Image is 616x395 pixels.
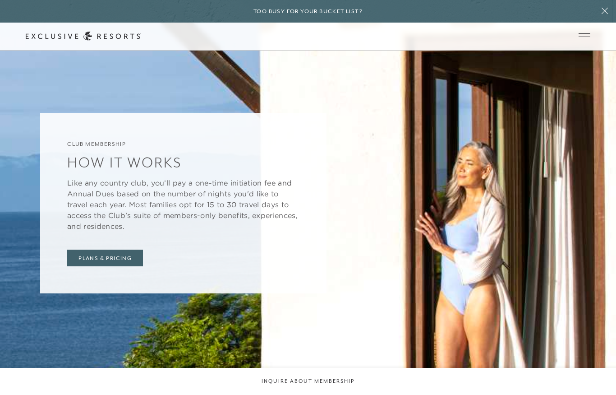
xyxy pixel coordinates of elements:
h6: Too busy for your bucket list? [253,7,363,16]
h3: How It Works [67,153,299,172]
p: Like any country club, you’ll pay a one-time initiation fee and Annual Dues based on the number o... [67,177,299,232]
button: Open navigation [579,33,590,40]
iframe: Qualified Messenger [373,178,616,395]
a: Plans & Pricing [67,250,143,267]
h6: Club Membership [67,140,299,149]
